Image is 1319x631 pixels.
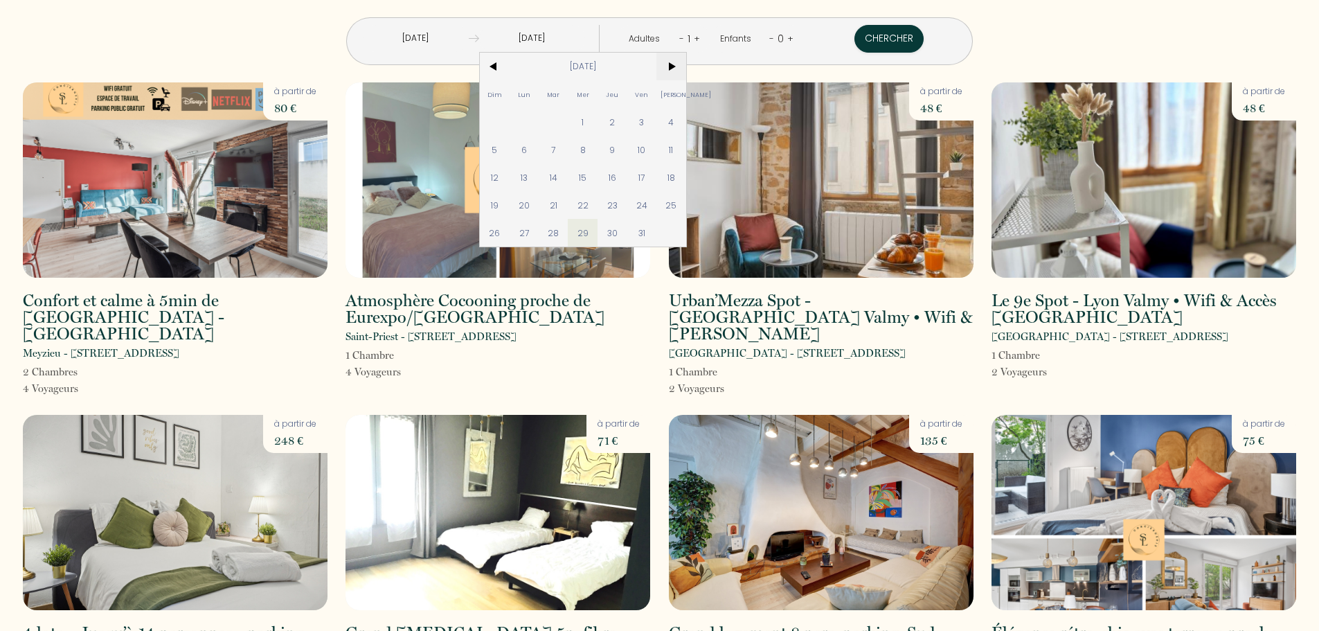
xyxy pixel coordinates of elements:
span: 6 [509,136,539,163]
span: Mer [568,80,598,108]
p: à partir de [920,418,962,431]
span: [DATE] [509,53,656,80]
img: rental-image [23,82,327,278]
span: < [480,53,510,80]
span: s [720,382,724,395]
div: Enfants [720,33,756,46]
span: > [656,53,686,80]
p: à partir de [274,418,316,431]
img: rental-image [669,82,973,278]
p: 75 € [1243,431,1285,450]
span: 2 [598,108,627,136]
span: 23 [598,191,627,219]
span: 10 [627,136,657,163]
p: [GEOGRAPHIC_DATA] - [STREET_ADDRESS] [992,328,1228,345]
span: Ven [627,80,657,108]
img: rental-image [992,415,1296,610]
span: 4 [656,108,686,136]
div: Adultes [629,33,665,46]
span: Jeu [598,80,627,108]
p: 4 Voyageur [23,380,78,397]
p: 48 € [920,98,962,118]
p: 135 € [920,431,962,450]
img: rental-image [23,415,327,610]
p: 80 € [274,98,316,118]
span: 5 [480,136,510,163]
img: rental-image [669,415,973,610]
input: Départ [479,25,585,52]
span: s [397,366,401,378]
span: 9 [598,136,627,163]
span: Mar [539,80,568,108]
span: 8 [568,136,598,163]
p: 1 Chambre [669,364,724,380]
span: 18 [656,163,686,191]
p: 2 Voyageur [992,364,1047,380]
span: 31 [627,219,657,247]
p: 1 Chambre [346,347,401,364]
p: 71 € [598,431,640,450]
p: à partir de [1243,418,1285,431]
div: 0 [774,28,787,50]
span: Dim [480,80,510,108]
span: s [74,382,78,395]
a: + [694,32,700,45]
button: Chercher [854,25,924,53]
span: 19 [480,191,510,219]
span: 21 [539,191,568,219]
p: 4 Voyageur [346,364,401,380]
p: [GEOGRAPHIC_DATA] - [STREET_ADDRESS] [669,345,906,362]
p: 248 € [274,431,316,450]
span: 29 [568,219,598,247]
span: 25 [656,191,686,219]
p: à partir de [920,85,962,98]
img: rental-image [992,82,1296,278]
p: 2 Voyageur [669,380,724,397]
span: 28 [539,219,568,247]
p: Saint-Priest - [STREET_ADDRESS] [346,328,517,345]
span: 26 [480,219,510,247]
p: à partir de [1243,85,1285,98]
p: 48 € [1243,98,1285,118]
span: 17 [627,163,657,191]
p: à partir de [274,85,316,98]
span: Lun [509,80,539,108]
span: 11 [656,136,686,163]
div: 1 [684,28,694,50]
span: 12 [480,163,510,191]
img: guests [469,33,479,44]
span: 14 [539,163,568,191]
h2: Le 9e Spot - Lyon Valmy • Wifi & Accès [GEOGRAPHIC_DATA] [992,292,1296,326]
span: 1 [568,108,598,136]
span: s [1043,366,1047,378]
span: 24 [627,191,657,219]
span: 22 [568,191,598,219]
a: + [787,32,793,45]
a: - [679,32,684,45]
span: 7 [539,136,568,163]
p: à partir de [598,418,640,431]
span: s [73,366,78,378]
span: [PERSON_NAME] [656,80,686,108]
span: 30 [598,219,627,247]
span: 3 [627,108,657,136]
h2: Confort et calme à 5min de [GEOGRAPHIC_DATA] - [GEOGRAPHIC_DATA] [23,292,327,342]
span: 13 [509,163,539,191]
span: 16 [598,163,627,191]
img: rental-image [346,415,650,610]
p: 1 Chambre [992,347,1047,364]
span: 15 [568,163,598,191]
p: Meyzieu - [STREET_ADDRESS] [23,345,179,362]
h2: Atmosphère Cocooning proche de Eurexpo/[GEOGRAPHIC_DATA] [346,292,650,326]
h2: Urban’Mezza Spot - [GEOGRAPHIC_DATA] Valmy • Wifi & [PERSON_NAME] [669,292,973,342]
input: Arrivée [363,25,469,52]
a: - [769,32,774,45]
p: 2 Chambre [23,364,78,380]
img: rental-image [346,82,650,278]
span: 20 [509,191,539,219]
span: 27 [509,219,539,247]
